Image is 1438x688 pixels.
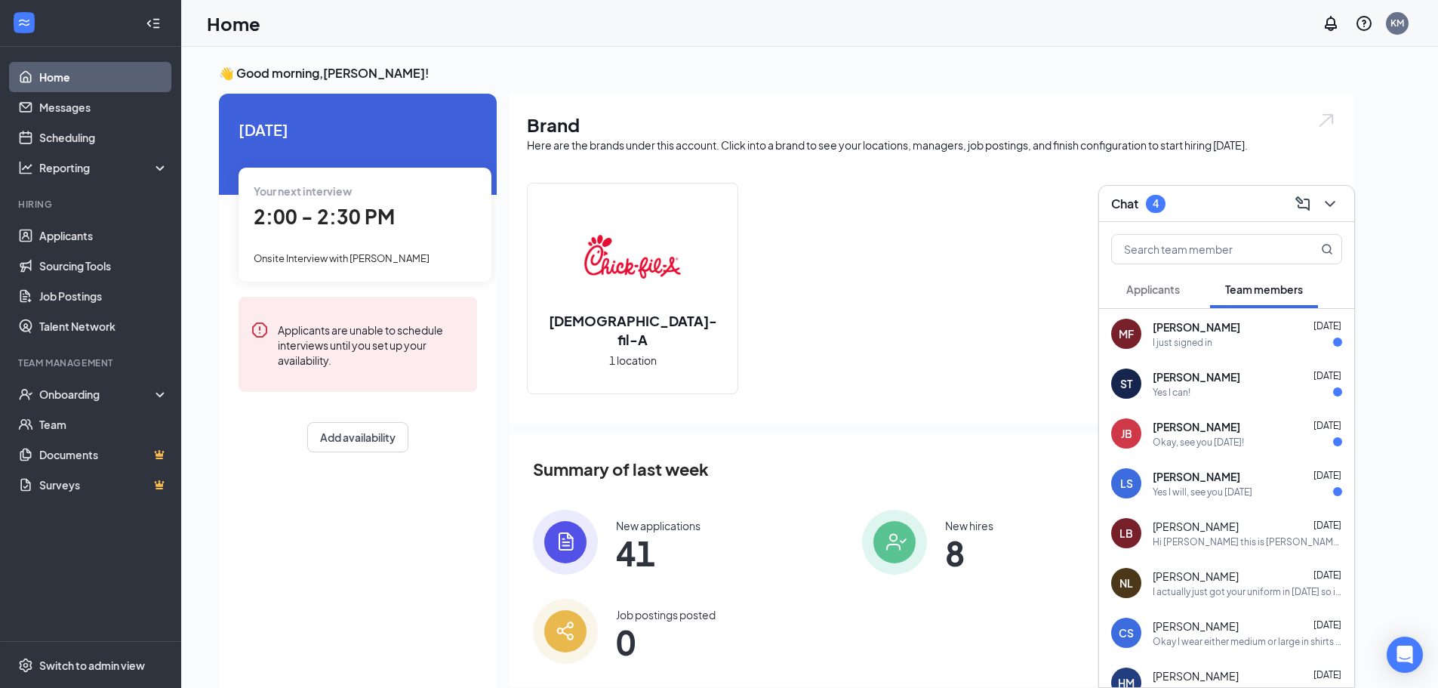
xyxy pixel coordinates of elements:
[39,387,156,402] div: Onboarding
[39,92,168,122] a: Messages
[616,607,716,622] div: Job postings posted
[1112,235,1291,264] input: Search team member
[1153,519,1239,534] span: [PERSON_NAME]
[609,352,657,369] span: 1 location
[1153,668,1239,683] span: [PERSON_NAME]
[1153,436,1244,449] div: Okay, see you [DATE]!
[254,184,352,198] span: Your next interview
[1313,520,1341,531] span: [DATE]
[39,160,169,175] div: Reporting
[533,599,598,664] img: icon
[1313,370,1341,381] span: [DATE]
[1119,575,1133,591] div: NL
[1153,569,1239,584] span: [PERSON_NAME]
[1120,376,1132,391] div: ST
[584,208,681,305] img: Chick-fil-A
[39,251,168,281] a: Sourcing Tools
[39,221,168,251] a: Applicants
[527,137,1336,153] div: Here are the brands under this account. Click into a brand to see your locations, managers, job p...
[1119,326,1134,341] div: MF
[616,518,701,533] div: New applications
[1153,369,1240,384] span: [PERSON_NAME]
[18,387,33,402] svg: UserCheck
[1119,625,1134,640] div: CS
[862,510,927,575] img: icon
[1294,195,1312,213] svg: ComposeMessage
[1321,195,1339,213] svg: ChevronDown
[1126,282,1180,296] span: Applicants
[39,311,168,341] a: Talent Network
[39,440,168,470] a: DocumentsCrown
[17,15,32,30] svg: WorkstreamLogo
[616,539,701,566] span: 41
[251,321,269,339] svg: Error
[1322,14,1340,32] svg: Notifications
[1153,585,1342,598] div: I actually just got your uniform in [DATE] so if you want to drop by anytime we have it here !
[1321,243,1333,255] svg: MagnifyingGlass
[207,11,260,36] h1: Home
[39,409,168,440] a: Team
[278,321,465,368] div: Applicants are unable to schedule interviews until you set up your availability.
[39,470,168,500] a: SurveysCrown
[1153,619,1239,634] span: [PERSON_NAME]
[1153,386,1190,399] div: Yes I can!
[945,518,993,533] div: New hires
[1318,192,1342,216] button: ChevronDown
[1313,569,1341,581] span: [DATE]
[1316,112,1336,129] img: open.6027fd2a22e1237b5b06.svg
[533,456,709,483] span: Summary of last week
[945,539,993,566] span: 8
[1153,635,1342,648] div: Okay I wear either medium or large in shirts depending on the shirt and pants 32-34 /34-32
[1121,426,1132,441] div: JB
[18,160,33,175] svg: Analysis
[39,62,168,92] a: Home
[1313,619,1341,631] span: [DATE]
[307,422,408,452] button: Add availability
[1313,669,1341,680] span: [DATE]
[146,16,161,31] svg: Collapse
[1153,197,1159,210] div: 4
[18,198,165,211] div: Hiring
[1153,419,1240,434] span: [PERSON_NAME]
[1153,336,1212,349] div: I just signed in
[1313,470,1341,481] span: [DATE]
[254,204,395,229] span: 2:00 - 2:30 PM
[1120,476,1133,491] div: LS
[1387,637,1423,673] div: Open Intercom Messenger
[1111,196,1138,212] h3: Chat
[39,281,168,311] a: Job Postings
[254,252,430,264] span: Onsite Interview with [PERSON_NAME]
[1153,535,1342,548] div: Hi [PERSON_NAME] this is [PERSON_NAME] with [DEMOGRAPHIC_DATA]-fil-A. Would you be able to come i...
[239,118,477,141] span: [DATE]
[1355,14,1373,32] svg: QuestionInfo
[219,65,1354,82] h3: 👋 Good morning, [PERSON_NAME] !
[616,628,716,656] span: 0
[18,356,165,369] div: Team Management
[1153,469,1240,484] span: [PERSON_NAME]
[1313,320,1341,332] span: [DATE]
[1225,282,1303,296] span: Team members
[528,311,737,349] h2: [DEMOGRAPHIC_DATA]-fil-A
[533,510,598,575] img: icon
[39,122,168,153] a: Scheduling
[1153,319,1240,335] span: [PERSON_NAME]
[1291,192,1315,216] button: ComposeMessage
[1390,17,1404,29] div: KM
[39,658,145,673] div: Switch to admin view
[527,112,1336,137] h1: Brand
[18,658,33,673] svg: Settings
[1153,486,1252,498] div: Yes I will, see you [DATE]
[1313,420,1341,431] span: [DATE]
[1119,526,1133,541] div: LB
